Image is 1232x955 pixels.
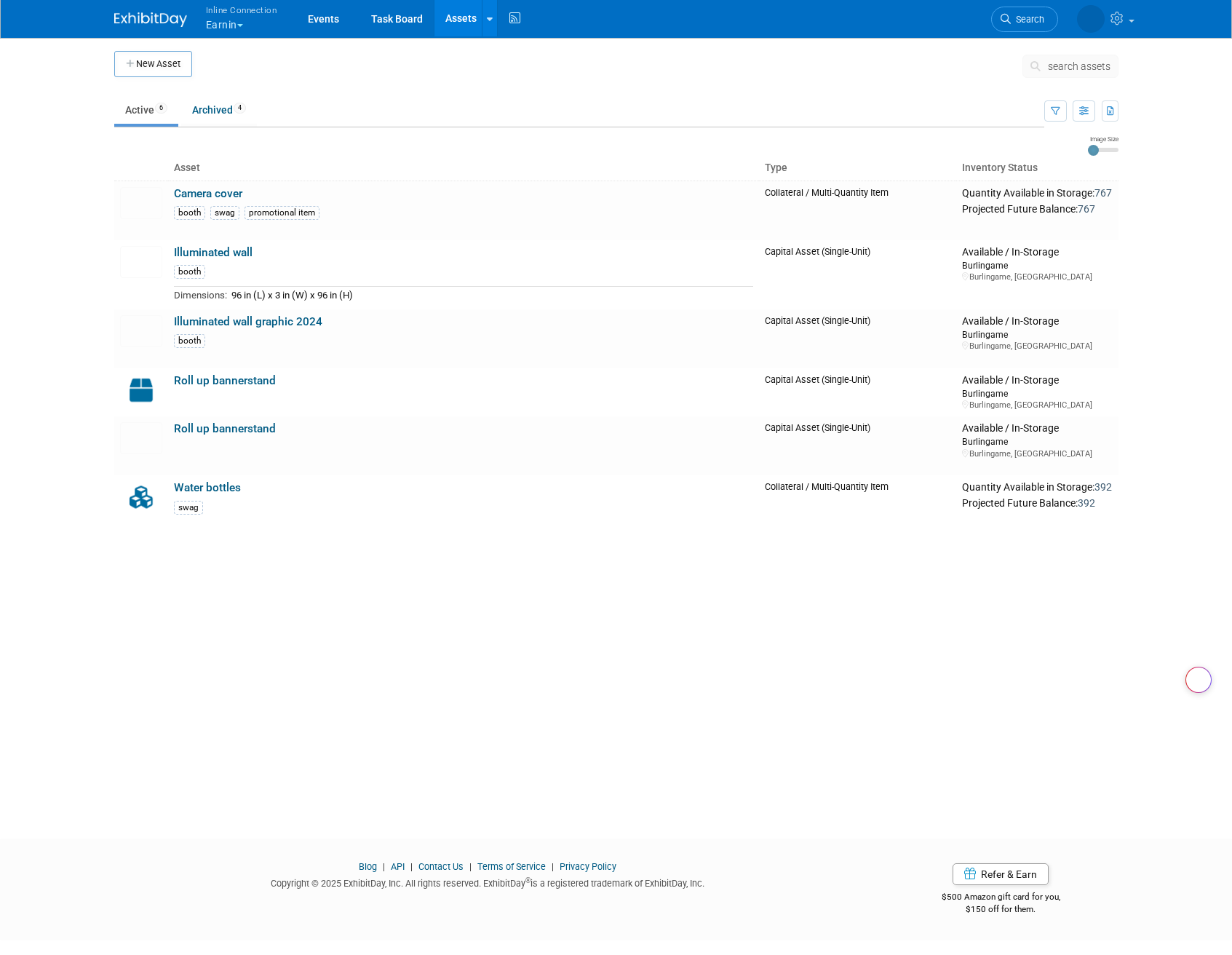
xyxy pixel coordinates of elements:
[962,315,1112,328] div: Available / In-Storage
[525,876,530,884] sup: ®
[962,272,1112,282] div: Burlingame, [GEOGRAPHIC_DATA]
[174,481,241,494] a: Water bottles
[1048,60,1110,72] span: search assets
[120,481,162,513] img: Collateral-Icon-2.png
[379,861,389,872] span: |
[1022,55,1118,78] button: search assets
[962,328,1112,341] div: Burlingame
[174,315,322,328] a: Illuminated wall graphic 2024
[1094,187,1112,199] span: 767
[181,96,257,124] a: Archived4
[168,156,759,181] th: Asset
[962,187,1112,200] div: Quantity Available in Storage:
[759,416,957,475] td: Capital Asset (Single-Unit)
[962,448,1112,459] div: Burlingame, [GEOGRAPHIC_DATA]
[174,422,276,435] a: Roll up bannerstand
[1077,5,1105,33] img: Brian Lew
[560,861,616,872] a: Privacy Policy
[206,2,277,17] span: Inline Connection
[991,7,1058,32] a: Search
[962,374,1112,387] div: Available / In-Storage
[962,435,1112,448] div: Burlingame
[759,309,957,368] td: Capital Asset (Single-Unit)
[120,374,162,406] img: Capital-Asset-Icon-2.png
[759,156,957,181] th: Type
[883,903,1118,916] div: $150 off for them.
[407,861,416,872] span: |
[234,103,246,114] span: 4
[1078,203,1095,215] span: 767
[962,494,1112,510] div: Projected Future Balance:
[759,368,957,416] td: Capital Asset (Single-Unit)
[174,374,276,387] a: Roll up bannerstand
[883,881,1118,915] div: $500 Amazon gift card for you,
[962,200,1112,216] div: Projected Future Balance:
[548,861,557,872] span: |
[759,181,957,240] td: Collateral / Multi-Quantity Item
[962,422,1112,435] div: Available / In-Storage
[477,861,546,872] a: Terms of Service
[114,873,862,890] div: Copyright © 2025 ExhibitDay, Inc. All rights reserved. ExhibitDay is a registered trademark of Ex...
[174,501,203,515] div: swag
[962,400,1112,411] div: Burlingame, [GEOGRAPHIC_DATA]
[174,265,205,279] div: booth
[245,206,319,220] div: promotional item
[418,861,464,872] a: Contact Us
[174,334,205,348] div: booth
[174,206,205,220] div: booth
[962,246,1112,259] div: Available / In-Storage
[962,481,1112,494] div: Quantity Available in Storage:
[155,103,167,114] span: 6
[1088,135,1118,143] div: Image Size
[114,12,187,27] img: ExhibitDay
[466,861,475,872] span: |
[114,51,192,77] button: New Asset
[962,259,1112,272] div: Burlingame
[962,387,1112,400] div: Burlingame
[1078,497,1095,509] span: 392
[1094,481,1112,493] span: 392
[759,475,957,528] td: Collateral / Multi-Quantity Item
[1011,14,1044,25] span: Search
[174,287,227,304] td: Dimensions:
[759,240,957,309] td: Capital Asset (Single-Unit)
[391,861,405,872] a: API
[962,341,1112,352] div: Burlingame, [GEOGRAPHIC_DATA]
[210,206,239,220] div: swag
[114,96,178,124] a: Active6
[359,861,377,872] a: Blog
[953,863,1049,885] a: Refer & Earn
[231,290,353,301] span: 96 in (L) x 3 in (W) x 96 in (H)
[174,246,253,259] a: Illuminated wall
[174,187,242,200] a: Camera cover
